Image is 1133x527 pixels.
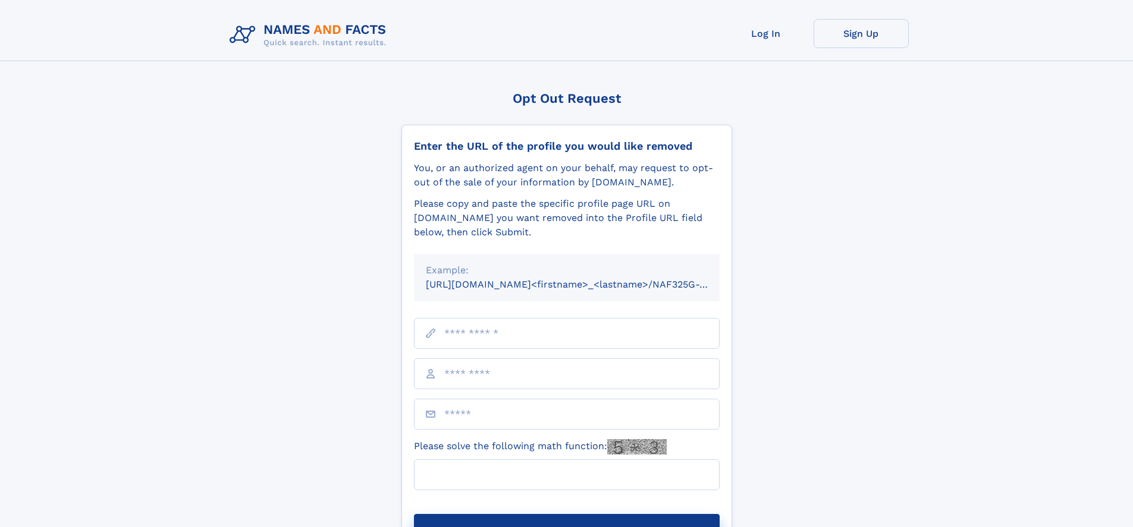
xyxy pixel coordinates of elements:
[718,19,814,48] a: Log In
[426,279,742,290] small: [URL][DOMAIN_NAME]<firstname>_<lastname>/NAF325G-xxxxxxxx
[414,161,720,190] div: You, or an authorized agent on your behalf, may request to opt-out of the sale of your informatio...
[426,263,708,277] div: Example:
[225,19,396,51] img: Logo Names and Facts
[814,19,909,48] a: Sign Up
[414,439,667,455] label: Please solve the following math function:
[414,197,720,239] div: Please copy and paste the specific profile page URL on [DOMAIN_NAME] you want removed into the Pr...
[401,91,732,106] div: Opt Out Request
[414,140,720,153] div: Enter the URL of the profile you would like removed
